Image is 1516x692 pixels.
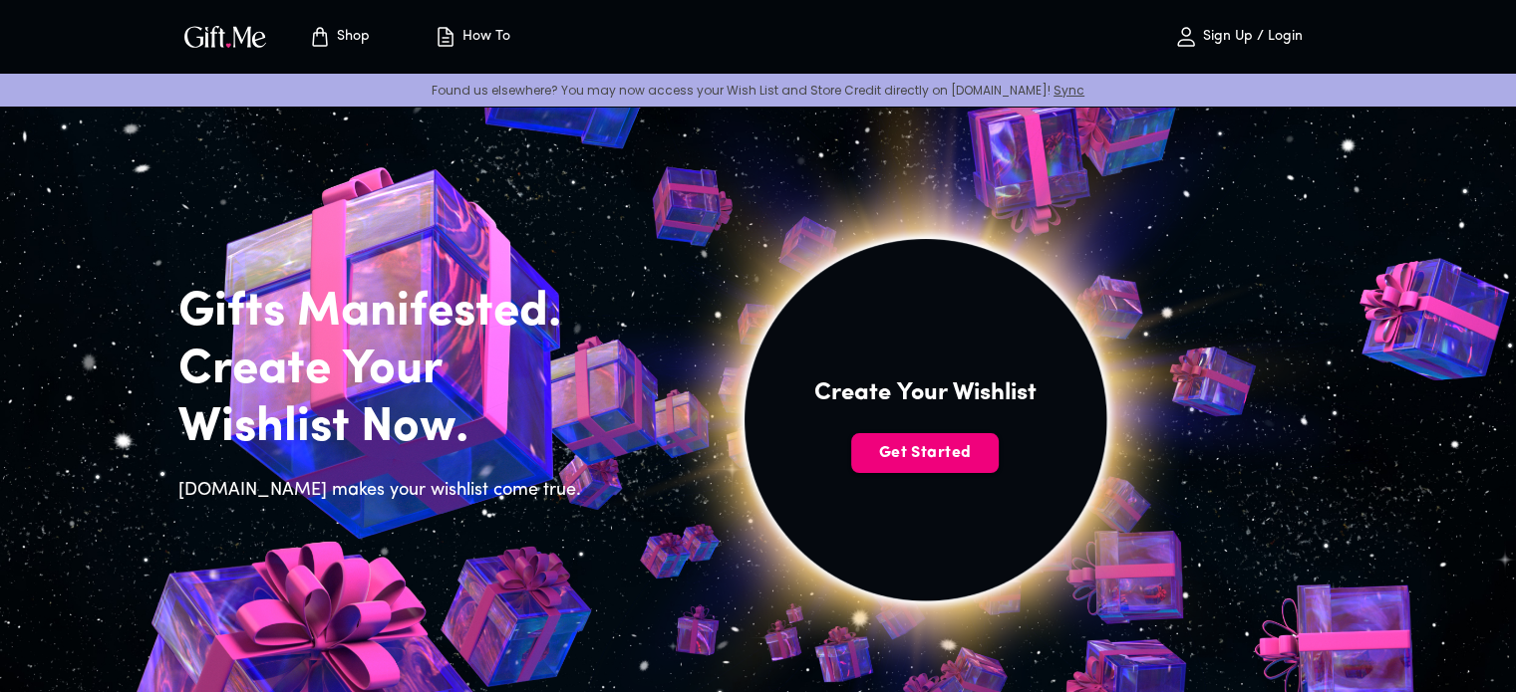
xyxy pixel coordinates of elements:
[16,82,1500,99] p: Found us elsewhere? You may now access your Wish List and Store Credit directly on [DOMAIN_NAME]!
[1054,82,1084,99] a: Sync
[418,5,527,69] button: How To
[851,442,999,464] span: Get Started
[1198,29,1303,46] p: Sign Up / Login
[178,342,593,399] h2: Create Your
[1139,5,1339,69] button: Sign Up / Login
[178,25,272,49] button: GiftMe Logo
[332,29,370,46] p: Shop
[180,22,270,51] img: GiftMe Logo
[178,399,593,457] h2: Wishlist Now.
[178,477,593,505] h6: [DOMAIN_NAME] makes your wishlist come true.
[457,29,510,46] p: How To
[284,5,394,69] button: Store page
[851,433,999,473] button: Get Started
[814,377,1037,409] h4: Create Your Wishlist
[434,25,457,49] img: how-to.svg
[178,284,593,342] h2: Gifts Manifested.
